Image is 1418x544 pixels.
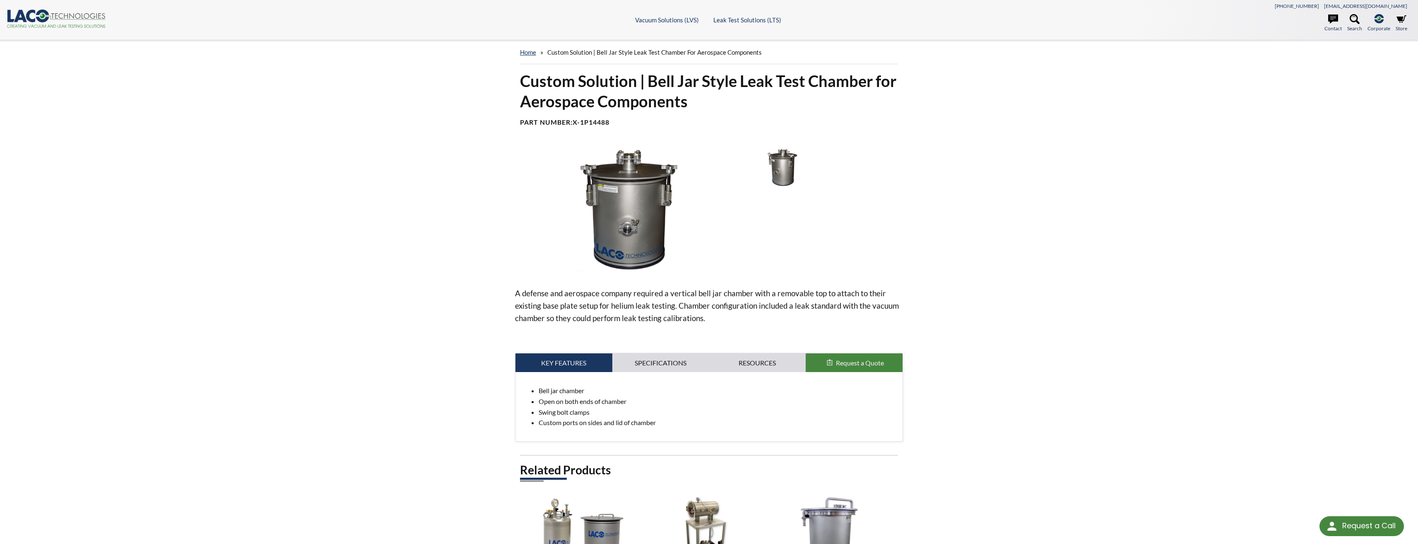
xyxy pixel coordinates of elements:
a: Specifications [612,353,709,372]
span: Request a Quote [836,359,884,367]
a: home [520,48,536,56]
li: Swing bolt clamps [539,407,896,418]
a: Leak Test Solutions (LTS) [713,16,781,24]
li: Open on both ends of chamber [539,396,896,407]
a: Search [1347,14,1362,32]
a: Vacuum Solutions (LVS) [635,16,699,24]
img: Bell Jar Style Leak Test Chamber for Aerospace Components [515,147,742,274]
span: Custom Solution | Bell Jar Style Leak Test Chamber for Aerospace Components [547,48,762,56]
p: A defense and aerospace company required a vertical bell jar chamber with a removable top to atta... [515,287,903,324]
h1: Custom Solution | Bell Jar Style Leak Test Chamber for Aerospace Components [520,71,898,112]
img: Bell Jar Style Leak Test Chamber for Aerospace Components [748,147,821,188]
a: Resources [709,353,806,372]
div: Request a Call [1319,516,1404,536]
a: [PHONE_NUMBER] [1275,3,1319,9]
a: Key Features [515,353,612,372]
button: Request a Quote [806,353,903,372]
a: Contact [1324,14,1342,32]
div: Request a Call [1342,516,1396,535]
div: » [520,41,898,64]
span: Corporate [1367,24,1390,32]
li: Bell jar chamber [539,385,896,396]
a: Store [1396,14,1407,32]
li: Custom ports on sides and lid of chamber [539,417,896,428]
h2: Related Products [520,462,898,478]
a: [EMAIL_ADDRESS][DOMAIN_NAME] [1324,3,1407,9]
h4: Part Number: [520,118,898,127]
img: round button [1325,520,1339,533]
b: X-1P14488 [573,118,609,126]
